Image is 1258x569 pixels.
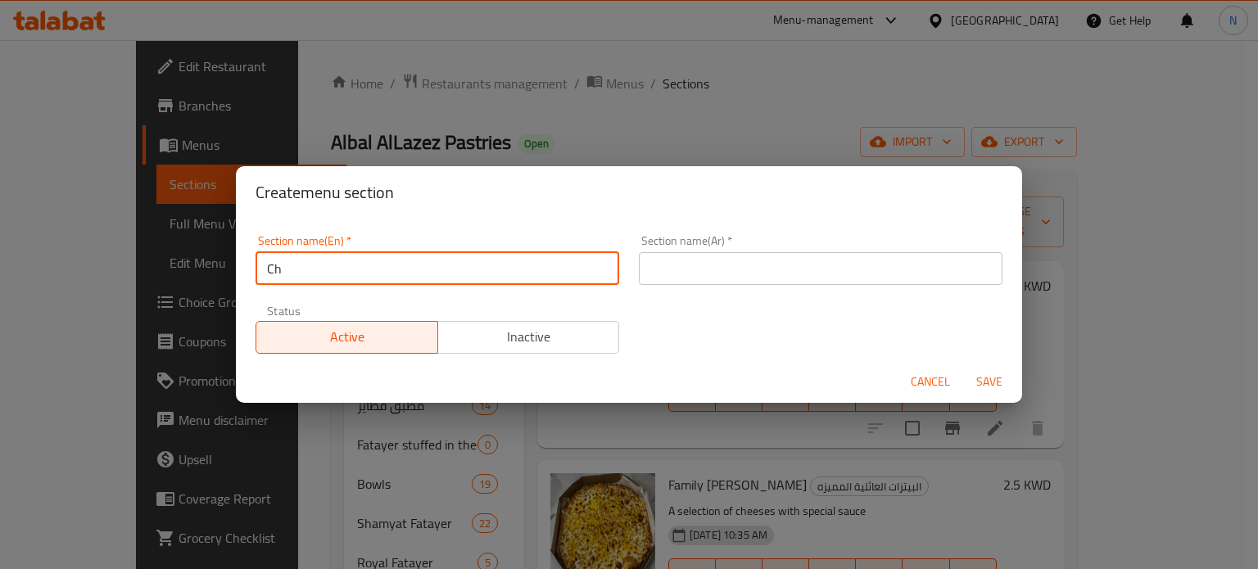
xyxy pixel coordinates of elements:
[256,321,438,354] button: Active
[256,179,1002,205] h2: Create menu section
[911,372,950,392] span: Cancel
[256,252,619,285] input: Please enter section name(en)
[963,367,1016,397] button: Save
[639,252,1002,285] input: Please enter section name(ar)
[904,367,957,397] button: Cancel
[263,325,432,349] span: Active
[445,325,613,349] span: Inactive
[970,372,1009,392] span: Save
[437,321,620,354] button: Inactive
